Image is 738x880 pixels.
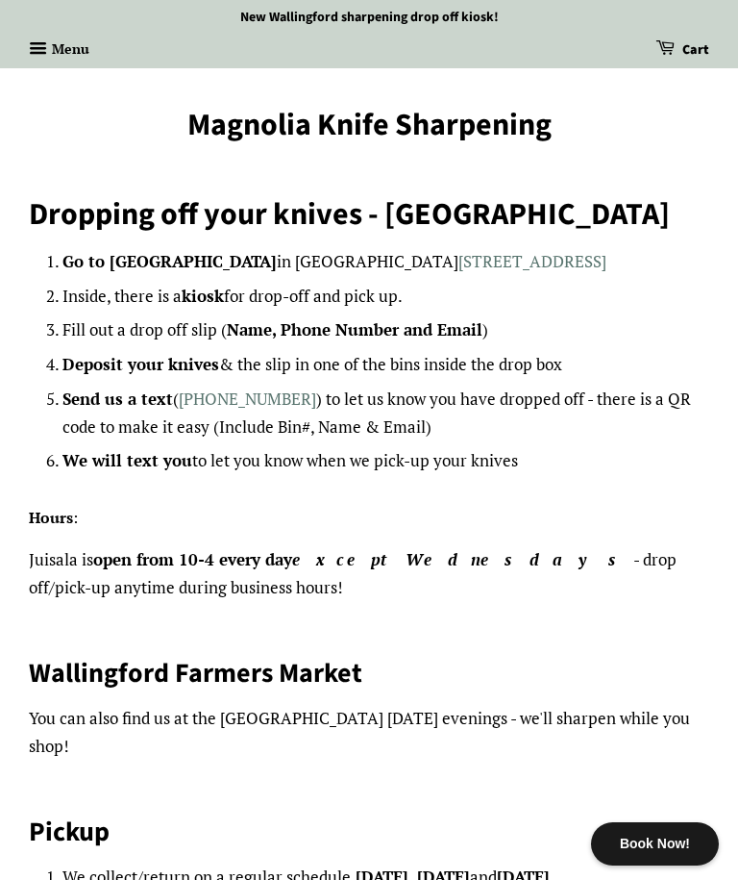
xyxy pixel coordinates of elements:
[29,815,709,849] h2: Pickup
[62,386,709,441] li: ( ) to let us know you have dropped off - there is a QR code to make it easy (Include Bin#, Name ...
[62,353,219,375] strong: Deposit your knives
[62,447,709,475] li: to let you know when we pick-up your knives
[73,507,78,528] span: :
[29,656,709,691] h2: Wallingford Farmers Market
[655,35,709,66] a: Cart
[62,351,709,379] li: & the slip in one of the bins inside the drop box
[227,318,482,340] strong: Name, Phone Number and Email
[62,316,709,344] li: Fill out a drop off slip ( )
[62,248,709,276] li: in [GEOGRAPHIC_DATA]
[179,388,316,410] a: [PHONE_NUMBER]
[182,285,224,307] strong: kiosk
[458,250,606,272] a: [STREET_ADDRESS]
[93,548,633,570] strong: open from 10-4 every day
[29,107,709,143] a: Magnolia Knife Sharpening
[62,250,277,272] strong: Go to [GEOGRAPHIC_DATA]
[591,822,719,866] div: Book Now!
[29,546,709,602] p: Juisala is - drop off/pick-up anytime during business hours!
[29,35,89,66] button: Menu
[240,8,499,27] a: New Wallingford sharpening drop off kiosk!
[62,388,173,410] strong: Send us a text
[29,507,73,528] strong: Hours
[62,283,709,311] li: Inside, there is a for drop-off and pick up.
[29,196,709,233] h1: Dropping off your knives - [GEOGRAPHIC_DATA]
[292,548,633,570] em: except Wednesdays
[62,449,192,471] strong: We will text you
[29,705,709,761] p: You can also find us at the [GEOGRAPHIC_DATA] [DATE] evenings - we'll sharpen while you shop!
